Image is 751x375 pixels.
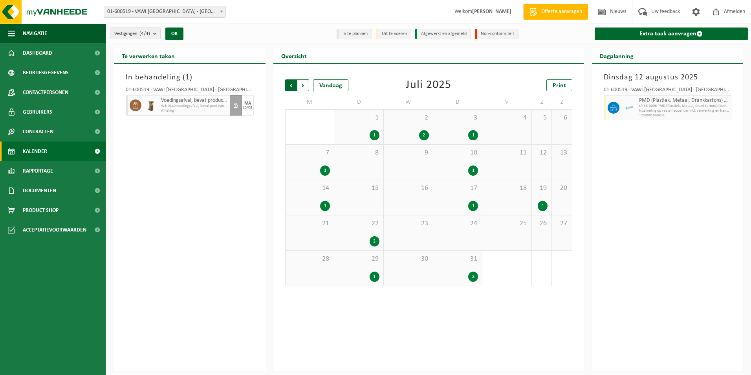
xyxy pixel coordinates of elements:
span: Vorige [285,79,297,91]
span: Contactpersonen [23,83,68,102]
span: 15 [338,184,379,193]
span: 30 [388,255,429,263]
span: PMD (Plastiek, Metaal, Drankkartons) (bedrijven) [639,97,729,104]
span: 3 [437,114,478,122]
li: Uit te voeren [376,29,411,39]
div: 1 [370,130,379,140]
span: Offerte aanvragen [539,8,584,16]
td: M [285,95,335,109]
button: Vestigingen(4/4) [110,28,161,39]
span: 20 [556,184,568,193]
img: WB-0140-HPE-BN-01 [145,99,157,111]
td: Z [532,95,552,109]
div: 2 [419,130,429,140]
span: 1 [338,114,379,122]
div: 01-600519 - VAWI [GEOGRAPHIC_DATA] - [GEOGRAPHIC_DATA] [126,87,254,95]
span: 10 [437,149,478,157]
span: Navigatie [23,24,47,43]
span: 12 [536,149,548,157]
div: 1 [320,201,330,211]
span: 27 [556,219,568,228]
span: 1 [185,74,190,81]
strong: [PERSON_NAME] [472,9,511,15]
img: LP-SK-00060-HPE-11 [623,102,635,114]
span: Dashboard [23,43,52,63]
div: 2 [468,272,478,282]
div: 1 [468,130,478,140]
span: 2 [536,255,548,263]
span: 29 [338,255,379,263]
span: 24 [437,219,478,228]
span: 1 [486,255,528,263]
span: Acceptatievoorwaarden [23,220,86,240]
span: 01-600519 - VAWI NV - ANTWERPEN [104,6,225,17]
span: 7 [289,149,330,157]
span: 28 [289,255,330,263]
span: 13 [556,149,568,157]
span: 26 [536,219,548,228]
h2: Te verwerken taken [114,48,183,63]
div: Juli 2025 [406,79,451,91]
span: 30 [289,114,330,122]
span: Volgende [297,79,309,91]
span: Kalender [23,142,47,161]
span: 6 [556,114,568,122]
span: 23 [388,219,429,228]
span: 19 [536,184,548,193]
td: V [482,95,532,109]
span: 4 [486,114,528,122]
a: Offerte aanvragen [523,4,588,20]
div: 1 [370,272,379,282]
td: Z [552,95,572,109]
td: D [334,95,384,109]
span: 18 [486,184,528,193]
span: Gebruikers [23,102,52,122]
span: 31 [437,255,478,263]
span: Contracten [23,122,53,142]
span: 17 [437,184,478,193]
h3: Dinsdag 12 augustus 2025 [604,72,732,83]
span: Vestigingen [114,28,150,40]
span: Print [553,83,566,89]
td: D [433,95,483,109]
div: 1 [468,165,478,176]
h2: Dagplanning [592,48,641,63]
span: Voedingsafval, bevat producten van dierlijke oorsprong, onverpakt, categorie 3 [161,97,228,104]
span: 2 [388,114,429,122]
span: Inzameling op vaste frequentie (incl. verwerking en transport) [639,108,729,113]
div: Vandaag [313,79,348,91]
li: Non-conformiteit [475,29,518,39]
a: Print [546,79,572,91]
span: 21 [289,219,330,228]
div: 1 [468,201,478,211]
span: 14 [289,184,330,193]
span: 16 [388,184,429,193]
h3: In behandeling ( ) [126,72,254,83]
count: (4/4) [139,31,150,36]
li: In te plannen [337,29,372,39]
span: Afhaling [161,108,228,113]
span: WB-0140 voedingsafval, bevat prod van dierl oorsprong, onve [161,104,228,108]
div: 25/08 [243,106,252,110]
span: 3 [556,255,568,263]
span: 5 [536,114,548,122]
a: Extra taak aanvragen [595,28,748,40]
span: 25 [486,219,528,228]
span: Product Shop [23,200,59,220]
div: MA [244,101,251,106]
span: 9 [388,149,429,157]
span: LP-SK-0006 PMD (Plastiek, Metaal, Drankkartons) (bedrijven) [639,104,729,108]
td: W [384,95,433,109]
span: Bedrijfsgegevens [23,63,69,83]
div: 2 [370,236,379,246]
div: 1 [538,201,548,211]
div: 1 [320,165,330,176]
span: T250001660934 [639,113,729,118]
span: Documenten [23,181,56,200]
h2: Overzicht [273,48,315,63]
span: Rapportage [23,161,53,181]
div: 01-600519 - VAWI [GEOGRAPHIC_DATA] - [GEOGRAPHIC_DATA] [604,87,732,95]
button: OK [165,28,183,40]
span: 22 [338,219,379,228]
span: 8 [338,149,379,157]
